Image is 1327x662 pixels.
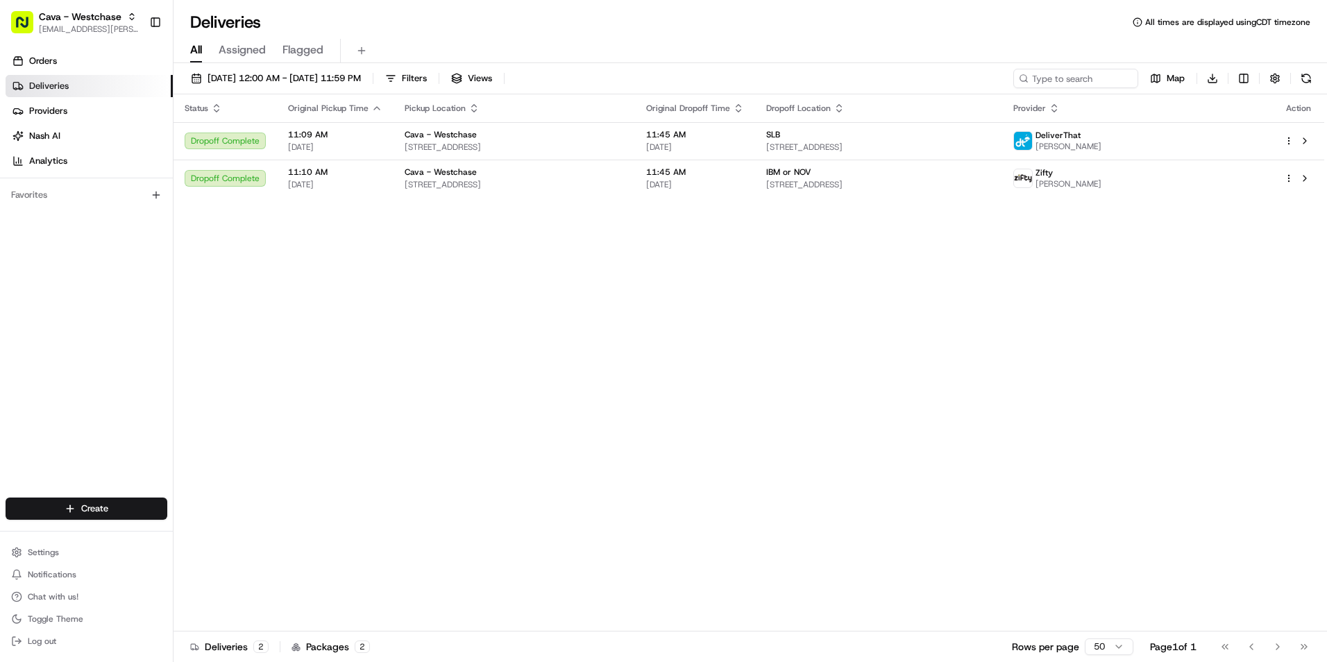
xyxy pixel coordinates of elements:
span: [DATE] [646,179,744,190]
span: Zifty [1036,167,1053,178]
div: 2 [355,640,370,653]
div: Page 1 of 1 [1150,640,1197,654]
h1: Deliveries [190,11,261,33]
span: Original Dropoff Time [646,103,730,114]
button: [EMAIL_ADDRESS][PERSON_NAME][DOMAIN_NAME] [39,24,138,35]
button: Create [6,498,167,520]
button: Refresh [1296,69,1316,88]
span: Status [185,103,208,114]
button: Views [445,69,498,88]
button: Cava - Westchase [39,10,121,24]
img: zifty-logo-trans-sq.png [1014,169,1032,187]
span: [PERSON_NAME] [1036,178,1101,189]
a: Deliveries [6,75,173,97]
span: Providers [29,105,67,117]
span: Notifications [28,569,76,580]
div: 2 [253,640,269,653]
button: Notifications [6,565,167,584]
span: [STREET_ADDRESS] [405,142,624,153]
span: Dropoff Location [766,103,831,114]
span: [PERSON_NAME] [1036,141,1101,152]
span: Assigned [219,42,266,58]
span: Analytics [29,155,67,167]
span: Pickup Location [405,103,466,114]
span: Map [1167,72,1185,85]
span: Provider [1013,103,1046,114]
span: Deliveries [29,80,69,92]
span: All times are displayed using CDT timezone [1145,17,1310,28]
span: 11:45 AM [646,129,744,140]
span: Nash AI [29,130,60,142]
span: Settings [28,547,59,558]
span: [DATE] [288,179,382,190]
button: Chat with us! [6,587,167,606]
button: Settings [6,543,167,562]
button: Log out [6,631,167,651]
div: Packages [291,640,370,654]
button: Map [1144,69,1191,88]
span: [DATE] [646,142,744,153]
a: Providers [6,100,173,122]
span: Cava - Westchase [405,129,477,140]
div: Favorites [6,184,167,206]
span: Views [468,72,492,85]
span: [DATE] 12:00 AM - [DATE] 11:59 PM [208,72,361,85]
span: Toggle Theme [28,613,83,625]
span: 11:10 AM [288,167,382,178]
span: [DATE] [288,142,382,153]
input: Type to search [1013,69,1138,88]
span: Flagged [282,42,323,58]
p: Rows per page [1012,640,1079,654]
span: Filters [402,72,427,85]
div: Action [1284,103,1313,114]
div: Deliveries [190,640,269,654]
span: [STREET_ADDRESS] [766,142,991,153]
span: SLB [766,129,780,140]
button: Filters [379,69,433,88]
a: Orders [6,50,173,72]
button: Toggle Theme [6,609,167,629]
button: Cava - Westchase[EMAIL_ADDRESS][PERSON_NAME][DOMAIN_NAME] [6,6,144,39]
span: Orders [29,55,57,67]
span: 11:09 AM [288,129,382,140]
button: [DATE] 12:00 AM - [DATE] 11:59 PM [185,69,367,88]
span: 11:45 AM [646,167,744,178]
span: All [190,42,202,58]
img: profile_deliverthat_partner.png [1014,132,1032,150]
span: IBM or NOV [766,167,811,178]
span: DeliverThat [1036,130,1081,141]
span: [STREET_ADDRESS] [766,179,991,190]
span: [STREET_ADDRESS] [405,179,624,190]
span: Original Pickup Time [288,103,369,114]
span: Cava - Westchase [405,167,477,178]
a: Nash AI [6,125,173,147]
span: Log out [28,636,56,647]
span: Create [81,502,108,515]
span: Chat with us! [28,591,78,602]
a: Analytics [6,150,173,172]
